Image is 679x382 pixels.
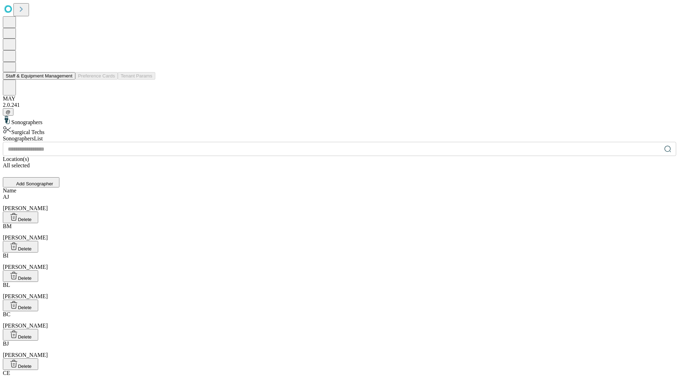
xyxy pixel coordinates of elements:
[3,311,676,329] div: [PERSON_NAME]
[3,135,676,142] div: Sonographers List
[3,187,676,194] div: Name
[18,217,32,222] span: Delete
[75,72,118,80] button: Preference Cards
[3,341,676,358] div: [PERSON_NAME]
[3,341,9,347] span: BJ
[18,246,32,251] span: Delete
[3,162,676,169] div: All selected
[16,181,53,186] span: Add Sonographer
[3,358,38,370] button: Delete
[3,194,9,200] span: AJ
[3,270,38,282] button: Delete
[3,108,13,116] button: @
[3,102,676,108] div: 2.0.241
[18,364,32,369] span: Delete
[3,311,10,317] span: BC
[6,109,11,115] span: @
[3,126,676,135] div: Surgical Techs
[3,282,676,300] div: [PERSON_NAME]
[3,223,676,241] div: [PERSON_NAME]
[3,156,29,162] span: Location(s)
[3,223,12,229] span: BM
[3,116,676,126] div: Sonographers
[18,334,32,340] span: Delete
[3,253,676,270] div: [PERSON_NAME]
[18,305,32,310] span: Delete
[3,194,676,212] div: [PERSON_NAME]
[3,212,38,223] button: Delete
[3,241,38,253] button: Delete
[3,253,8,259] span: BI
[3,177,59,187] button: Add Sonographer
[3,72,75,80] button: Staff & Equipment Management
[3,95,676,102] div: MAY
[118,72,155,80] button: Tenant Params
[3,300,38,311] button: Delete
[18,276,32,281] span: Delete
[3,282,10,288] span: BL
[3,370,10,376] span: CE
[3,329,38,341] button: Delete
